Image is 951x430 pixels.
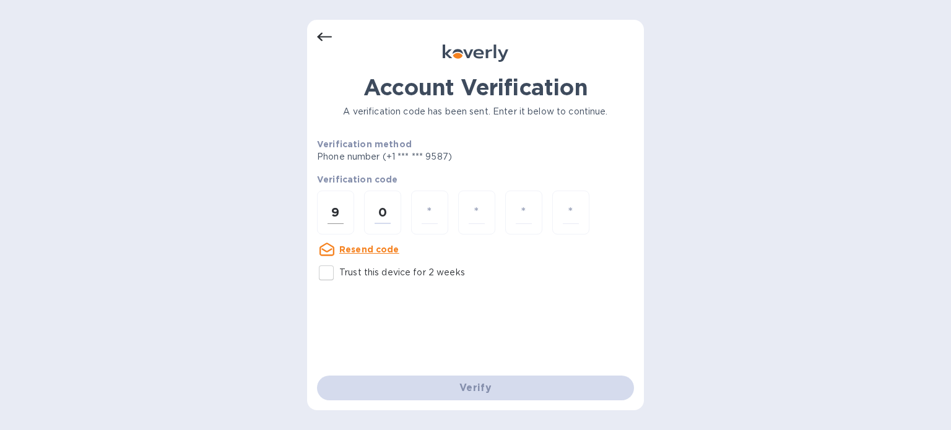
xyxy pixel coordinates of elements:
[317,139,412,149] b: Verification method
[317,105,634,118] p: A verification code has been sent. Enter it below to continue.
[317,150,547,163] p: Phone number (+1 *** *** 9587)
[317,173,634,186] p: Verification code
[339,266,465,279] p: Trust this device for 2 weeks
[339,244,399,254] u: Resend code
[317,74,634,100] h1: Account Verification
